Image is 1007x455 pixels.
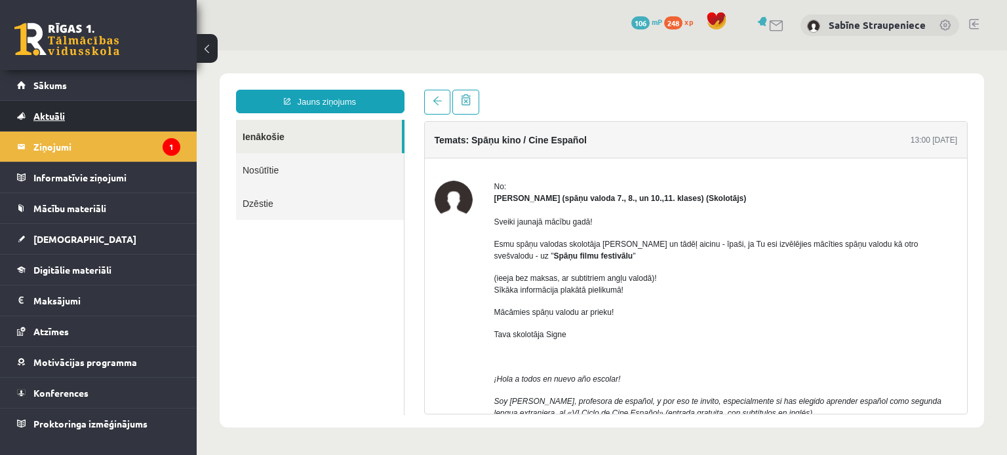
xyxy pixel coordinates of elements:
a: [DEMOGRAPHIC_DATA] [17,224,180,254]
legend: Informatīvie ziņojumi [33,162,180,192]
img: Sabīne Straupeniece [807,20,820,33]
span: Esmu spāņu valodas skolotāja [PERSON_NAME] un tādēļ aicinu - īpaši, ja Tu esi izvēlējies mācīties... [298,189,722,210]
a: Informatīvie ziņojumi [17,162,180,192]
i: 1 [163,138,180,156]
span: Proktoringa izmēģinājums [33,418,148,429]
a: Jauns ziņojums [39,39,208,63]
h4: Temats: Spāņu kino / Cine Español [238,84,390,95]
legend: Ziņojumi [33,132,180,162]
span: Mācību materiāli [33,202,106,214]
legend: Maksājumi [33,285,180,316]
strong: [PERSON_NAME] (spāņu valoda 7., 8., un 10.,11. klases) (Skolotājs) [298,143,550,153]
b: Spāņu filmu festivālu [357,201,436,210]
span: Aktuāli [33,110,65,122]
span: ¡Hola a todos en nuevo año escolar! [298,324,424,333]
a: Mācību materiāli [17,193,180,223]
span: Sākums [33,79,67,91]
a: Ziņojumi1 [17,132,180,162]
span: Digitālie materiāli [33,264,111,276]
a: Rīgas 1. Tālmācības vidusskola [14,23,119,56]
a: Maksājumi [17,285,180,316]
span: Konferences [33,387,89,399]
a: Konferences [17,378,180,408]
a: Motivācijas programma [17,347,180,377]
span: mP [652,16,662,27]
a: Sākums [17,70,180,100]
span: 106 [631,16,650,29]
span: xp [684,16,693,27]
span: [DEMOGRAPHIC_DATA] [33,233,136,245]
a: 248 xp [664,16,700,27]
span: Sveiki jaunajā mācību gadā! [298,167,396,176]
span: Motivācijas programma [33,356,137,368]
a: 106 mP [631,16,662,27]
span: Soy [PERSON_NAME], profesora de español, y por eso te invito, especialmente si has elegido aprend... [298,346,745,367]
a: Atzīmes [17,316,180,346]
a: Dzēstie [39,136,207,170]
div: No: [298,130,761,142]
a: Digitālie materiāli [17,255,180,285]
span: (ieeja bez maksas, ar subtitriem angļu valodā)! Sīkāka informācija plakātā pielikumā! [298,223,460,244]
span: 248 [664,16,682,29]
a: Proktoringa izmēģinājums [17,409,180,439]
a: Nosūtītie [39,103,207,136]
a: Sabīne Straupeniece [829,18,926,31]
span: Atzīmes [33,325,69,337]
div: 13:00 [DATE] [714,84,760,96]
a: Aktuāli [17,101,180,131]
span: Tava skolotāja Signe [298,280,370,289]
a: Ienākošie [39,69,205,103]
span: Mācāmies spāņu valodu ar prieku! [298,257,418,266]
img: Signe Sirmā (spāņu valoda 7., 8., un 10.,11. klases) [238,130,276,168]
